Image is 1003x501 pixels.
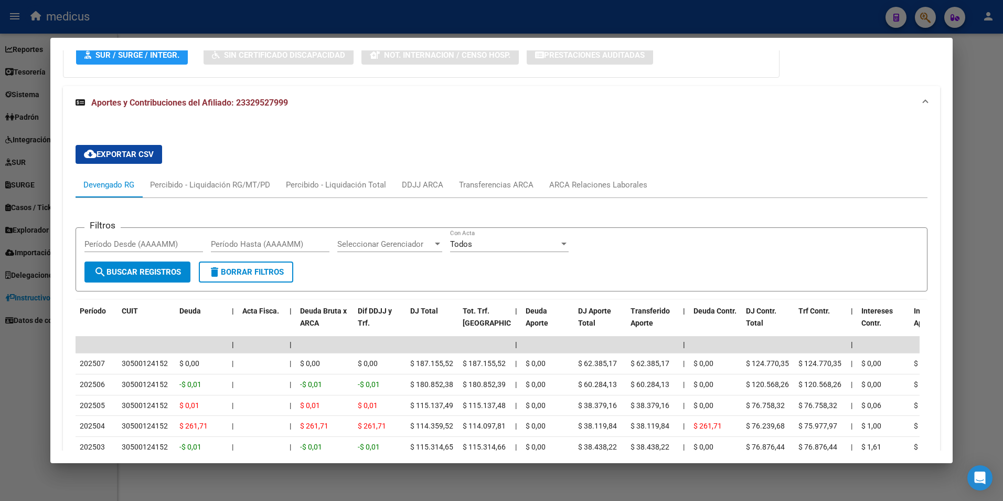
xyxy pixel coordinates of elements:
[914,307,945,327] span: Intereses Aporte
[746,401,785,410] span: $ 76.758,32
[851,443,852,451] span: |
[683,380,685,389] span: |
[910,300,962,346] datatable-header-cell: Intereses Aporte
[463,359,506,368] span: $ 187.155,52
[693,401,713,410] span: $ 0,00
[463,422,506,430] span: $ 114.097,81
[122,400,168,412] div: 30500124152
[300,401,320,410] span: $ 0,01
[204,45,354,65] button: Sin Certificado Discapacidad
[851,422,852,430] span: |
[549,179,647,191] div: ARCA Relaciones Laborales
[798,443,837,451] span: $ 76.876,44
[914,401,934,410] span: $ 0,03
[683,422,685,430] span: |
[914,380,934,389] span: $ 0,00
[300,443,322,451] span: -$ 0,01
[122,441,168,453] div: 30500124152
[224,50,345,60] span: Sin Certificado Discapacidad
[232,422,233,430] span: |
[358,359,378,368] span: $ 0,00
[300,380,322,389] span: -$ 0,01
[242,307,279,315] span: Acta Fisca.
[410,359,453,368] span: $ 187.155,52
[83,179,134,191] div: Devengado RG
[118,300,175,346] datatable-header-cell: CUIT
[861,380,881,389] span: $ 0,00
[358,307,392,327] span: Dif DDJJ y Trf.
[861,307,893,327] span: Intereses Contr.
[80,401,105,410] span: 202505
[851,380,852,389] span: |
[861,422,881,430] span: $ 1,00
[232,340,234,349] span: |
[232,401,233,410] span: |
[683,443,685,451] span: |
[851,340,853,349] span: |
[232,443,233,451] span: |
[290,380,291,389] span: |
[63,86,941,120] mat-expansion-panel-header: Aportes y Contribuciones del Afiliado: 23329527999
[693,380,713,389] span: $ 0,00
[122,358,168,370] div: 30500124152
[80,307,106,315] span: Período
[410,401,453,410] span: $ 115.137,49
[689,300,742,346] datatable-header-cell: Deuda Contr.
[631,380,669,389] span: $ 60.284,13
[914,443,934,451] span: $ 0,91
[122,420,168,432] div: 30500124152
[76,45,188,65] button: SUR / SURGE / INTEGR.
[861,443,881,451] span: $ 1,61
[358,401,378,410] span: $ 0,01
[80,422,105,430] span: 202504
[463,380,506,389] span: $ 180.852,39
[631,401,669,410] span: $ 38.379,16
[228,300,238,346] datatable-header-cell: |
[511,300,521,346] datatable-header-cell: |
[358,380,380,389] span: -$ 0,01
[631,359,669,368] span: $ 62.385,17
[463,443,506,451] span: $ 115.314,66
[300,307,347,327] span: Deuda Bruta x ARCA
[463,401,506,410] span: $ 115.137,48
[94,266,106,278] mat-icon: search
[337,239,433,249] span: Seleccionar Gerenciador
[683,359,685,368] span: |
[290,401,291,410] span: |
[574,300,626,346] datatable-header-cell: DJ Aporte Total
[179,401,199,410] span: $ 0,01
[463,307,534,327] span: Tot. Trf. [GEOGRAPHIC_DATA]
[179,422,208,430] span: $ 261,71
[578,380,617,389] span: $ 60.284,13
[179,443,201,451] span: -$ 0,01
[80,380,105,389] span: 202506
[296,300,354,346] datatable-header-cell: Deuda Bruta x ARCA
[798,359,841,368] span: $ 124.770,35
[683,401,685,410] span: |
[851,307,853,315] span: |
[290,340,292,349] span: |
[232,307,234,315] span: |
[851,401,852,410] span: |
[122,307,138,315] span: CUIT
[410,443,453,451] span: $ 115.314,65
[515,422,517,430] span: |
[526,380,546,389] span: $ 0,00
[406,300,458,346] datatable-header-cell: DJ Total
[450,239,472,249] span: Todos
[631,307,670,327] span: Transferido Aporte
[746,443,785,451] span: $ 76.876,44
[80,443,105,451] span: 202503
[232,380,233,389] span: |
[179,307,201,315] span: Deuda
[693,359,713,368] span: $ 0,00
[76,145,162,164] button: Exportar CSV
[358,443,380,451] span: -$ 0,01
[84,150,154,159] span: Exportar CSV
[746,422,785,430] span: $ 76.239,68
[150,179,270,191] div: Percibido - Liquidación RG/MT/PD
[693,422,722,430] span: $ 261,71
[84,262,190,283] button: Buscar Registros
[679,300,689,346] datatable-header-cell: |
[847,300,857,346] datatable-header-cell: |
